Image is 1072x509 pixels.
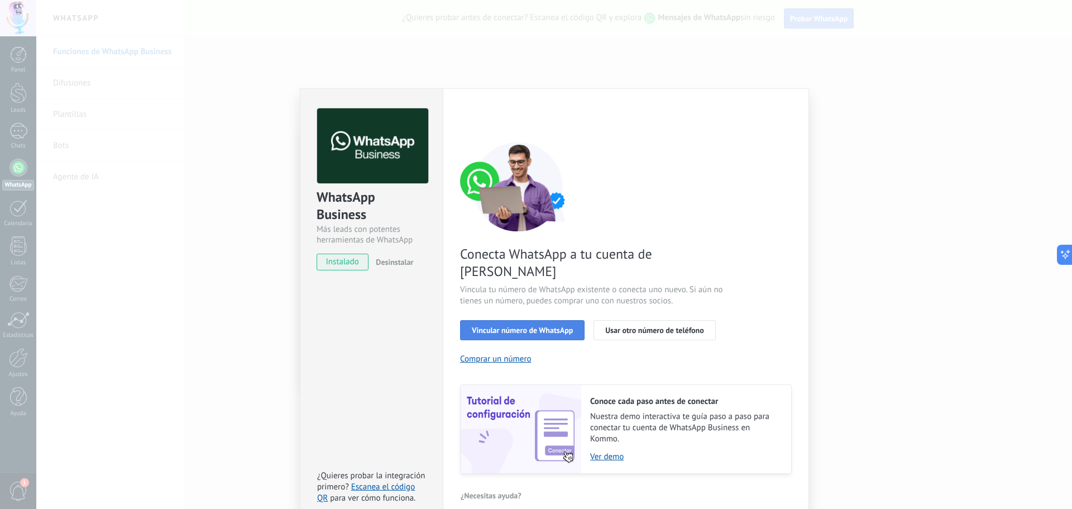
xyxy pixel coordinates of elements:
button: Comprar un número [460,354,532,364]
button: Usar otro número de teléfono [594,320,715,340]
button: Vincular número de WhatsApp [460,320,585,340]
img: logo_main.png [317,108,428,184]
span: para ver cómo funciona. [330,493,415,503]
h2: Conoce cada paso antes de conectar [590,396,780,407]
span: Usar otro número de teléfono [605,326,703,334]
span: ¿Necesitas ayuda? [461,492,521,500]
div: Más leads con potentes herramientas de WhatsApp [317,224,427,245]
img: connect number [460,142,577,231]
span: Desinstalar [376,257,413,267]
span: instalado [317,254,368,270]
span: Vincular número de WhatsApp [472,326,573,334]
button: Desinstalar [371,254,413,270]
span: Conecta WhatsApp a tu cuenta de [PERSON_NAME] [460,245,726,280]
button: ¿Necesitas ayuda? [460,487,522,504]
span: Nuestra demo interactiva te guía paso a paso para conectar tu cuenta de WhatsApp Business en Kommo. [590,411,780,445]
a: Escanea el código QR [317,482,415,503]
div: WhatsApp Business [317,188,427,224]
a: Ver demo [590,451,780,462]
span: Vincula tu número de WhatsApp existente o conecta uno nuevo. Si aún no tienes un número, puedes c... [460,284,726,307]
span: ¿Quieres probar la integración primero? [317,470,425,492]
